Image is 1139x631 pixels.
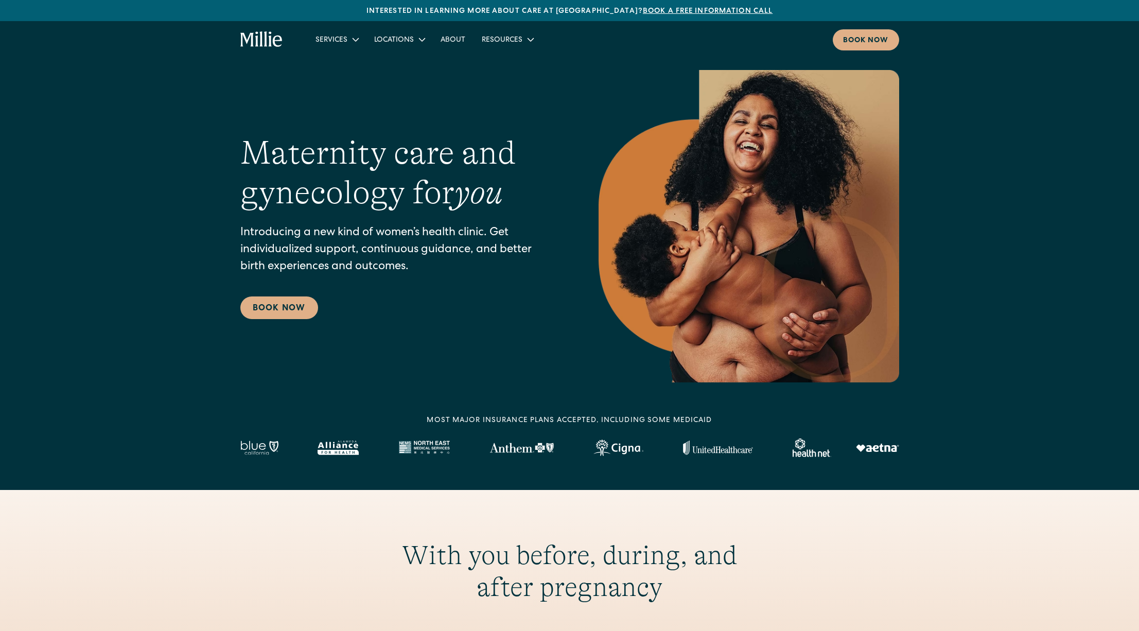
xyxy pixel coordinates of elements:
a: About [432,31,474,48]
a: Book Now [240,296,318,319]
p: Introducing a new kind of women’s health clinic. Get individualized support, continuous guidance,... [240,225,557,276]
img: United Healthcare logo [683,441,753,455]
img: North East Medical Services logo [398,441,450,455]
h1: Maternity care and gynecology for [240,133,557,213]
div: Book now [843,36,889,46]
div: Resources [482,35,522,46]
img: Alameda Alliance logo [318,441,358,455]
h2: With you before, during, and after pregnancy [372,539,767,604]
a: Book now [833,29,899,50]
img: Cigna logo [593,440,643,456]
div: MOST MAJOR INSURANCE PLANS ACCEPTED, INCLUDING some MEDICAID [427,415,712,426]
img: Anthem Logo [489,443,554,453]
img: Blue California logo [240,441,278,455]
div: Locations [366,31,432,48]
a: Book a free information call [643,8,773,15]
div: Services [316,35,347,46]
div: Services [307,31,366,48]
img: Smiling mother with her baby in arms, celebrating body positivity and the nurturing bond of postp... [599,70,899,382]
div: Resources [474,31,541,48]
div: Locations [374,35,414,46]
a: home [240,31,283,48]
img: Healthnet logo [793,439,831,457]
em: you [454,174,503,211]
img: Aetna logo [856,444,899,452]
